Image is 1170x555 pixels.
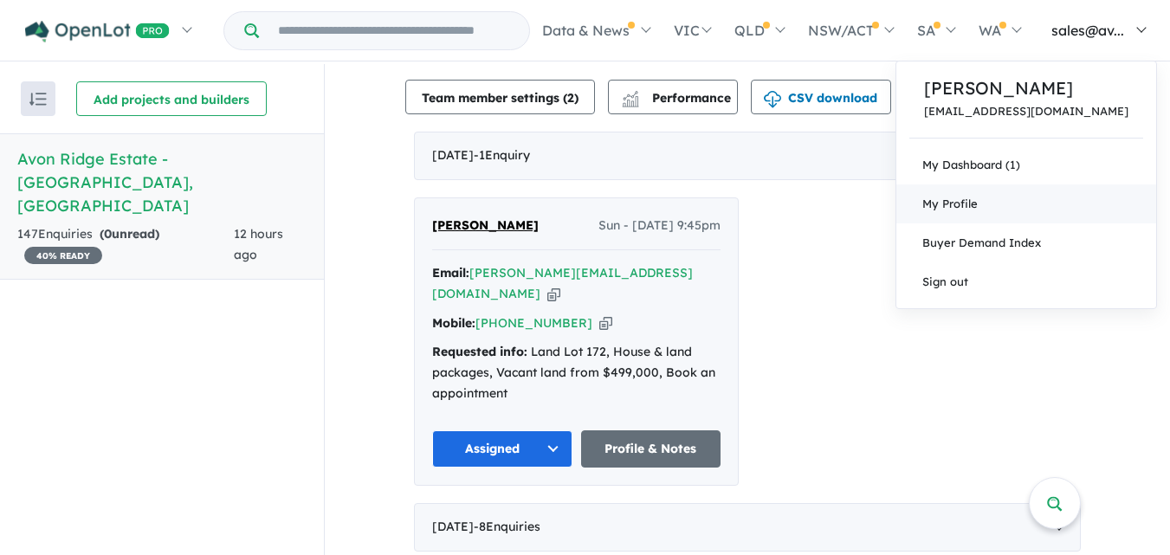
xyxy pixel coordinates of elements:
[432,265,693,301] a: [PERSON_NAME][EMAIL_ADDRESS][DOMAIN_NAME]
[599,314,612,332] button: Copy
[100,226,159,242] strong: ( unread)
[76,81,267,116] button: Add projects and builders
[17,224,234,266] div: 147 Enquir ies
[474,519,540,534] span: - 8 Enquir ies
[432,344,527,359] strong: Requested info:
[922,197,978,210] span: My Profile
[896,223,1156,262] a: Buyer Demand Index
[414,132,1081,180] div: [DATE]
[896,145,1156,184] a: My Dashboard (1)
[432,217,539,233] span: [PERSON_NAME]
[547,285,560,303] button: Copy
[567,90,574,106] span: 2
[581,430,721,468] a: Profile & Notes
[475,315,592,331] a: [PHONE_NUMBER]
[896,262,1156,301] a: Sign out
[598,216,721,236] span: Sun - [DATE] 9:45pm
[474,147,530,163] span: - 1 Enquir y
[104,226,112,242] span: 0
[432,265,469,281] strong: Email:
[432,430,572,468] button: Assigned
[924,75,1128,101] a: [PERSON_NAME]
[405,80,595,114] button: Team member settings (2)
[432,216,539,236] a: [PERSON_NAME]
[432,342,721,403] div: Land Lot 172, House & land packages, Vacant land from $499,000, Book an appointment
[24,247,102,264] span: 40 % READY
[25,21,170,42] img: Openlot PRO Logo White
[764,91,781,108] img: download icon
[924,105,1128,118] a: [EMAIL_ADDRESS][DOMAIN_NAME]
[414,503,1081,552] div: [DATE]
[624,90,731,106] span: Performance
[751,80,891,114] button: CSV download
[896,184,1156,223] a: My Profile
[432,315,475,331] strong: Mobile:
[17,147,307,217] h5: Avon Ridge Estate - [GEOGRAPHIC_DATA] , [GEOGRAPHIC_DATA]
[29,93,47,106] img: sort.svg
[234,226,283,262] span: 12 hours ago
[608,80,738,114] button: Performance
[623,91,638,100] img: line-chart.svg
[622,96,639,107] img: bar-chart.svg
[262,12,526,49] input: Try estate name, suburb, builder or developer
[1051,22,1124,39] span: sales@av...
